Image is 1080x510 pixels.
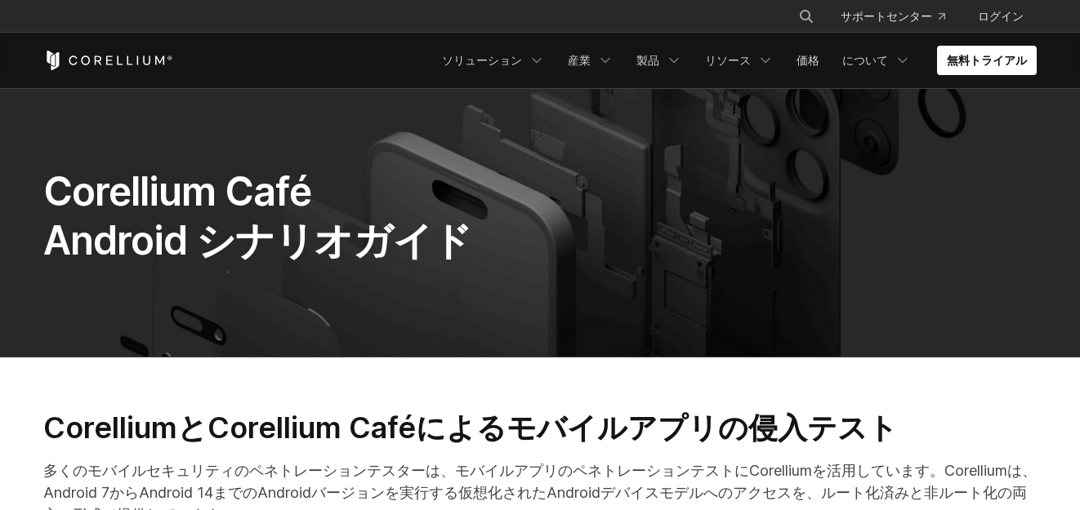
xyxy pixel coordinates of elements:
[43,410,898,446] font: CorelliumとCorellium Caféによるモバイルアプリの侵入テスト
[43,167,311,215] font: Corellium Café
[842,53,888,67] font: について
[432,46,1037,75] div: ナビゲーションメニュー
[636,53,659,67] font: 製品
[978,9,1024,23] font: ログイン
[779,2,1037,31] div: ナビゲーションメニュー
[43,51,173,70] a: コレリウムホーム
[43,216,471,264] font: Android シナリオガイド
[442,53,522,67] font: ソリューション
[947,53,1027,67] font: 無料トライアル
[705,53,751,67] font: リソース
[841,9,932,23] font: サポートセンター
[797,53,819,67] font: 価格
[568,53,591,67] font: 産業
[792,2,821,31] button: 検索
